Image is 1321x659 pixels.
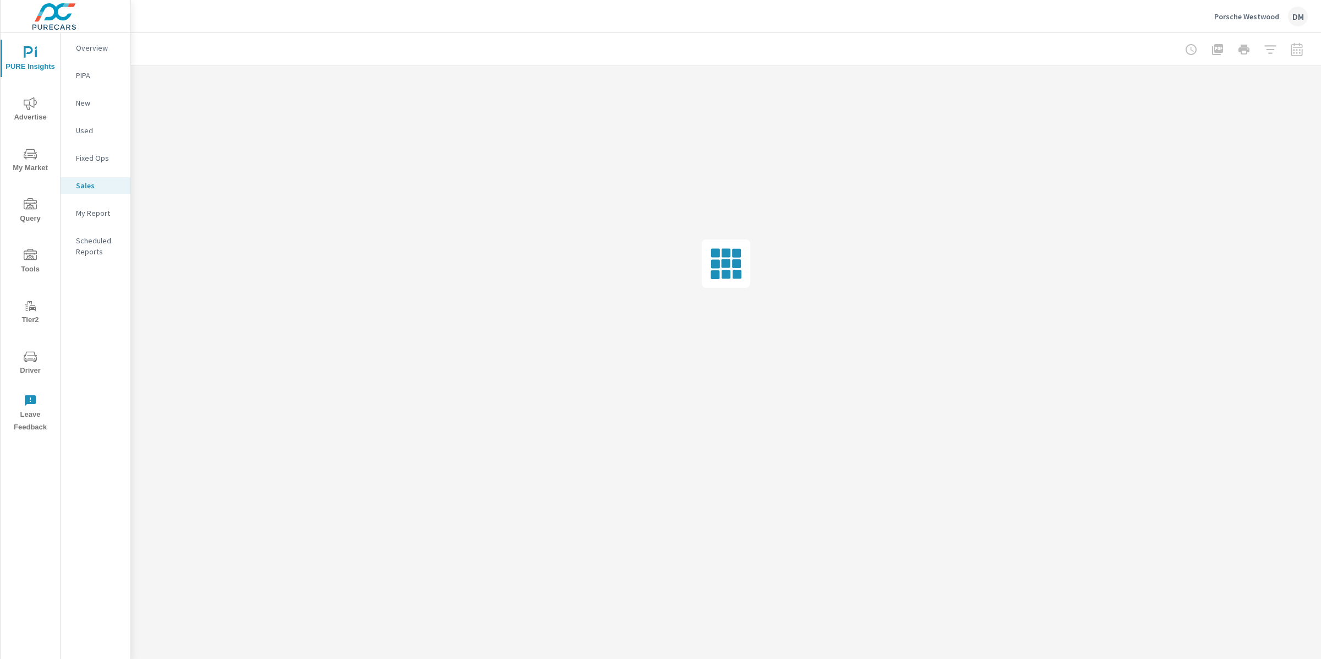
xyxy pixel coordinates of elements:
p: New [76,97,122,108]
p: Used [76,125,122,136]
p: Sales [76,180,122,191]
p: Porsche Westwood [1214,12,1279,21]
span: Advertise [4,97,57,124]
div: PIPA [61,67,130,84]
p: Scheduled Reports [76,235,122,257]
span: PURE Insights [4,46,57,73]
div: nav menu [1,33,60,438]
div: Scheduled Reports [61,232,130,260]
span: My Market [4,148,57,175]
div: Overview [61,40,130,56]
p: My Report [76,208,122,219]
div: New [61,95,130,111]
div: Used [61,122,130,139]
div: DM [1288,7,1308,26]
div: Sales [61,177,130,194]
p: PIPA [76,70,122,81]
span: Tier2 [4,299,57,326]
span: Driver [4,350,57,377]
p: Fixed Ops [76,153,122,164]
div: My Report [61,205,130,221]
span: Query [4,198,57,225]
span: Leave Feedback [4,394,57,434]
div: Fixed Ops [61,150,130,166]
p: Overview [76,42,122,53]
span: Tools [4,249,57,276]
